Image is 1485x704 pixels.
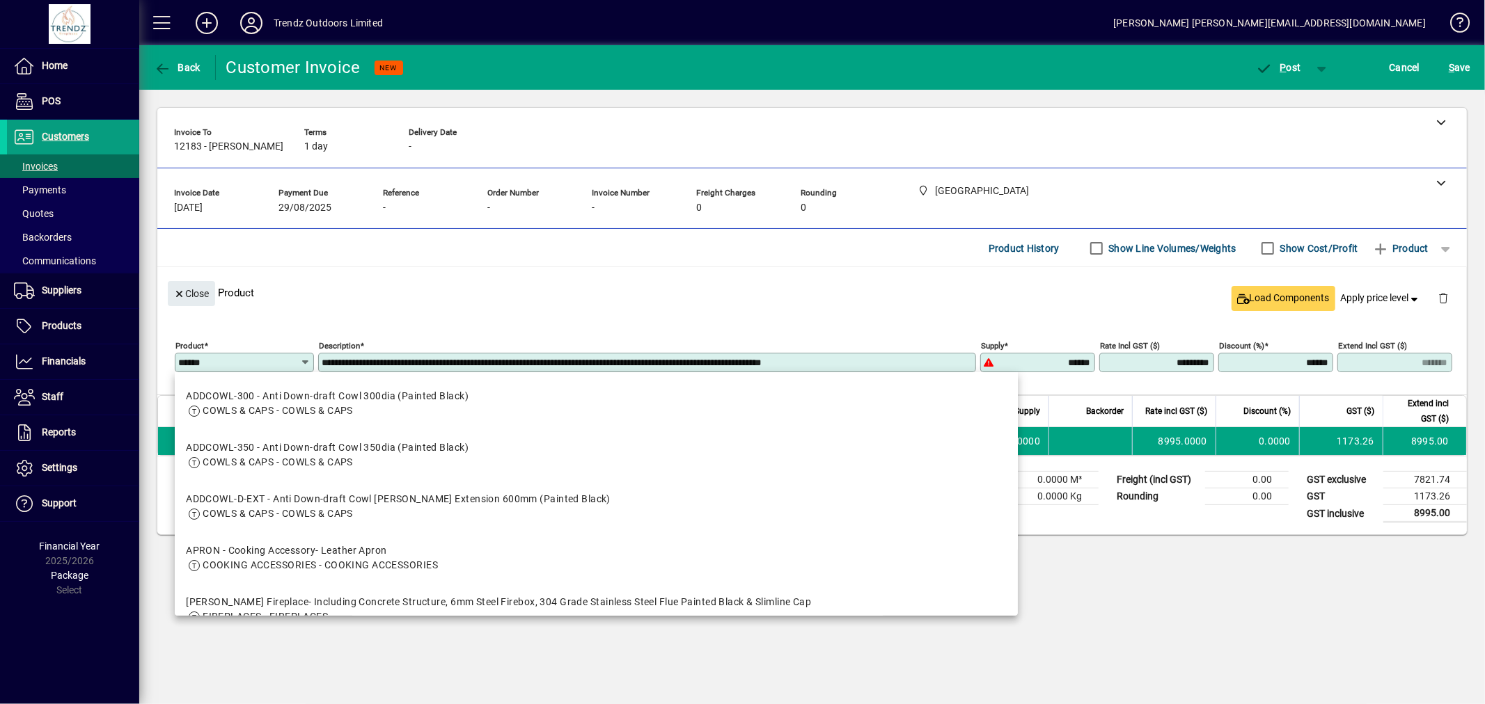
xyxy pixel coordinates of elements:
span: COWLS & CAPS - COWLS & CAPS [203,508,353,519]
a: Invoices [7,154,139,178]
a: Payments [7,178,139,202]
button: Apply price level [1335,286,1427,311]
span: Customers [42,131,89,142]
button: Product [1365,236,1436,261]
mat-option: ADDCOWL-350 - Anti Down-draft Cowl 350dia (Painted Black) [175,429,1018,481]
div: ADDCOWL-350 - Anti Down-draft Cowl 350dia (Painted Black) [186,440,469,455]
span: P [1280,62,1287,73]
span: 29/08/2025 [278,202,331,214]
app-page-header-button: Close [164,287,219,299]
span: COWLS & CAPS - COWLS & CAPS [203,456,353,467]
mat-option: ADDCOWL-300 - Anti Down-draft Cowl 300dia (Painted Black) [175,378,1018,429]
div: Customer Invoice [226,56,361,79]
mat-label: Supply [981,341,1004,351]
div: APRON - Cooking Accessory- Leather Apron [186,543,438,558]
span: [DATE] [174,202,203,214]
mat-option: ADDCOWL-D-EXT - Anti Down-draft Cowl Douglas Extension 600mm (Painted Black) [175,481,1018,532]
a: POS [7,84,139,119]
button: Back [150,55,204,80]
span: Reports [42,426,76,438]
button: Close [168,281,215,306]
span: POS [42,95,61,106]
span: Financial Year [40,541,100,552]
button: Cancel [1386,55,1424,80]
a: Products [7,309,139,344]
span: Backorder [1086,403,1124,419]
span: Support [42,497,77,509]
mat-option: BURTON - Burton Fireplace- Including Concrete Structure, 6mm Steel Firebox, 304 Grade Stainless S... [175,584,1018,650]
span: Rate incl GST ($) [1145,403,1207,419]
td: GST exclusive [1300,472,1383,488]
label: Show Line Volumes/Weights [1106,241,1236,255]
a: Backorders [7,225,139,249]
span: Load Components [1237,291,1330,305]
span: FIREPLACES - FIREPLACES [203,611,328,622]
a: Staff [7,380,139,415]
div: [PERSON_NAME] Fireplace- Including Concrete Structure, 6mm Steel Firebox, 304 Grade Stainless Ste... [186,595,811,609]
span: 0 [696,202,702,214]
button: Add [184,10,229,35]
span: Financials [42,355,86,367]
a: Support [7,486,139,521]
div: Product [157,267,1467,318]
div: [PERSON_NAME] [PERSON_NAME][EMAIL_ADDRESS][DOMAIN_NAME] [1113,12,1426,34]
div: ADDCOWL-300 - Anti Down-draft Cowl 300dia (Painted Black) [186,389,469,403]
td: 1173.26 [1383,488,1467,505]
span: Product History [989,237,1060,259]
span: Product [1372,237,1429,259]
a: Quotes [7,202,139,225]
span: Extend incl GST ($) [1392,396,1449,426]
button: Product History [983,236,1065,261]
a: Suppliers [7,273,139,308]
mat-option: APRON - Cooking Accessory- Leather Apron [175,532,1018,584]
span: 12183 - [PERSON_NAME] [174,141,283,152]
td: 0.0000 M³ [1015,472,1099,488]
app-page-header-button: Back [139,55,216,80]
span: Invoices [14,161,58,172]
button: Save [1445,55,1474,80]
mat-label: Rate incl GST ($) [1100,341,1160,351]
td: GST inclusive [1300,505,1383,522]
span: Communications [14,255,96,266]
button: Delete [1427,281,1460,314]
a: Settings [7,451,139,486]
a: Communications [7,249,139,273]
a: Home [7,49,139,83]
span: Products [42,320,81,331]
td: 7821.74 [1383,472,1467,488]
mat-label: Extend incl GST ($) [1338,341,1407,351]
span: Supply [1014,403,1040,419]
td: 0.00 [1205,488,1289,505]
span: Backorders [14,232,72,243]
div: ADDCOWL-D-EXT - Anti Down-draft Cowl [PERSON_NAME] Extension 600mm (Painted Black) [186,492,611,506]
span: - [383,202,386,214]
a: Knowledge Base [1440,3,1468,48]
td: GST [1300,488,1383,505]
td: Rounding [1110,488,1205,505]
span: Home [42,60,68,71]
span: Settings [42,462,77,473]
label: Show Cost/Profit [1278,241,1358,255]
span: Discount (%) [1243,403,1291,419]
td: 0.0000 [1216,427,1299,455]
span: Quotes [14,208,54,219]
span: S [1449,62,1454,73]
span: GST ($) [1346,403,1374,419]
a: Reports [7,415,139,450]
span: Back [154,62,201,73]
button: Profile [229,10,274,35]
td: 1173.26 [1299,427,1383,455]
span: 1 day [304,141,328,152]
td: 8995.00 [1383,505,1467,522]
span: Apply price level [1341,291,1422,305]
app-page-header-button: Delete [1427,291,1460,304]
mat-label: Product [175,341,204,351]
span: Package [51,570,88,581]
mat-label: Discount (%) [1219,341,1264,351]
span: COOKING ACCESSORIES - COOKING ACCESSORIES [203,559,438,570]
button: Load Components [1232,286,1335,311]
mat-label: Description [319,341,360,351]
span: Payments [14,184,66,195]
td: 8995.00 [1383,427,1466,455]
td: 0.0000 Kg [1015,488,1099,505]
